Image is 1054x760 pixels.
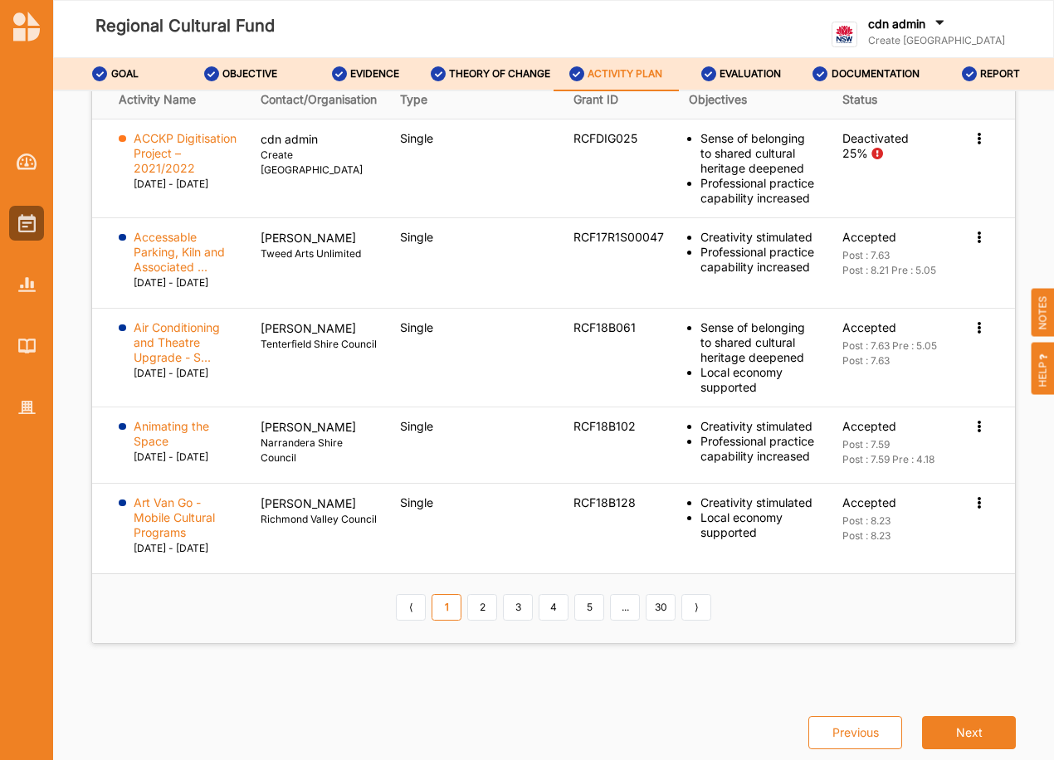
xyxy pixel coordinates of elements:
[842,92,877,106] span: Status
[9,329,44,363] a: Library
[610,594,640,621] a: ...
[134,525,238,539] a: Art Van Go - Mobile Cultural Programs
[400,230,433,244] span: Single
[700,131,819,176] div: Sense of belonging to shared cultural heritage deepened
[842,263,946,278] div: Post : 8.21 Pre : 5.05
[18,339,36,353] img: Library
[9,267,44,302] a: Reports
[467,594,497,621] a: 2
[980,67,1020,80] label: REPORT
[700,510,819,540] div: Local economy supported
[832,67,920,80] label: DOCUMENTATION
[261,495,377,512] p: [PERSON_NAME]
[134,320,238,365] label: Air Conditioning and Theatre Upgrade - S...
[573,92,618,106] span: Grant ID
[222,67,277,80] label: OBJECTIVE
[9,206,44,241] a: Activities
[842,437,946,452] div: Post : 7.59
[681,594,711,621] a: Next item
[646,594,676,621] a: 30
[689,92,747,106] span: Objectives
[700,365,819,395] div: Local economy supported
[17,153,37,170] img: Dashboard
[842,230,946,245] div: Accepted
[350,67,399,80] label: EVIDENCE
[868,34,1005,47] label: Create [GEOGRAPHIC_DATA]
[573,320,666,335] div: RCF18B061
[573,131,666,146] div: RCFDIG025
[842,146,868,161] div: 25%
[573,419,666,434] div: RCF18B102
[842,353,946,368] div: Post : 7.63
[842,419,946,434] div: Accepted
[700,176,819,206] div: Professional practice capability increased
[95,12,275,40] label: Regional Cultural Fund
[134,541,208,556] label: [DATE] - [DATE]
[400,495,433,509] span: Single
[573,495,666,510] div: RCF18B128
[400,320,433,334] span: Single
[134,419,238,449] label: Animating the Space
[503,594,533,621] a: 3
[134,450,208,465] label: [DATE] - [DATE]
[261,419,377,436] p: [PERSON_NAME]
[400,131,433,145] span: Single
[842,514,946,529] div: Post : 8.23
[18,214,36,232] img: Activities
[842,452,946,467] div: Post : 7.59 Pre : 4.18
[396,594,426,621] a: Previous item
[539,594,568,621] a: 4
[700,245,819,275] div: Professional practice capability increased
[922,716,1016,749] button: Next
[588,67,662,80] label: ACTIVITY PLAN
[261,230,377,246] p: [PERSON_NAME]
[808,716,902,749] button: Previous
[574,594,604,621] a: 5
[261,436,377,465] label: Narrandera Shire Council
[842,339,946,353] div: Post : 7.63 Pre : 5.05
[134,260,238,274] a: Accessable Parking, Kiln and Associated ...
[134,434,238,448] a: Animating the Space
[842,495,946,510] div: Accepted
[842,248,946,263] div: Post : 7.63
[700,419,819,434] div: Creativity stimulated
[134,131,238,176] label: ACCKP Digitisation Project – 2021/2022
[573,230,666,245] div: RCF17R1S00047
[134,350,238,364] a: Air Conditioning and Theatre Upgrade - S...
[13,12,40,41] img: logo
[432,594,461,621] a: 1
[388,80,562,119] th: Type
[261,148,377,178] label: Create [GEOGRAPHIC_DATA]
[700,320,819,365] div: Sense of belonging to shared cultural heritage deepened
[9,144,44,179] a: Dashboard
[842,131,946,146] div: Deactivated
[261,92,377,106] span: Contact/Organisation
[700,434,819,464] div: Professional practice capability increased
[134,495,238,540] label: Art Van Go - Mobile Cultural Programs
[832,22,857,47] img: logo
[261,512,377,527] label: Richmond Valley Council
[700,495,819,510] div: Creativity stimulated
[261,246,377,261] label: Tweed Arts Unlimited
[393,594,715,622] div: Pagination Navigation
[720,67,781,80] label: EVALUATION
[842,320,946,335] div: Accepted
[9,390,44,425] a: Organisation
[261,131,377,148] p: cdn admin
[111,67,139,80] label: GOAL
[119,92,196,106] span: Activity Name
[18,401,36,415] img: Organisation
[400,419,433,433] span: Single
[134,275,208,290] label: [DATE] - [DATE]
[134,230,238,275] label: Accessable Parking, Kiln and Associated ...
[18,277,36,291] img: Reports
[868,17,925,32] label: cdn admin
[261,320,377,337] p: [PERSON_NAME]
[261,337,377,352] label: Tenterfield Shire Council
[700,230,819,245] div: Creativity stimulated
[449,67,550,80] label: THEORY OF CHANGE
[134,366,208,381] label: [DATE] - [DATE]
[842,529,946,543] div: Post : 8.23
[134,177,208,192] label: [DATE] - [DATE]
